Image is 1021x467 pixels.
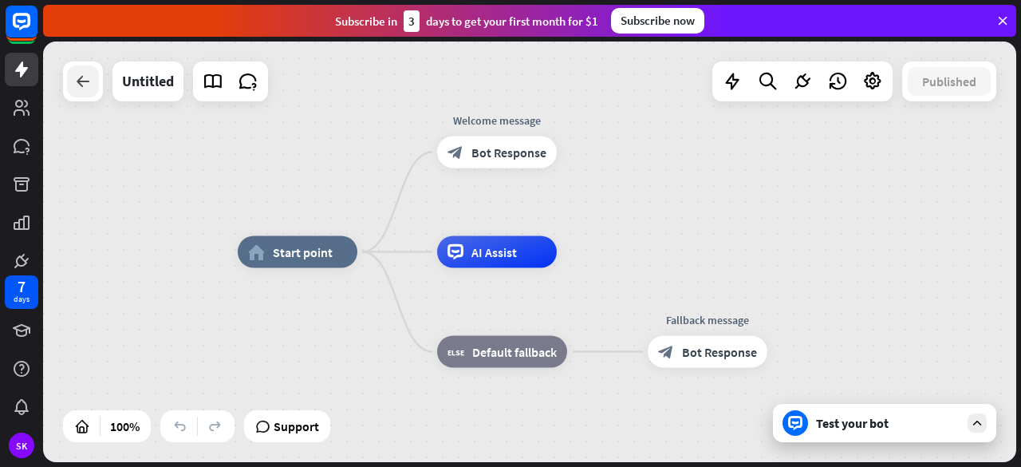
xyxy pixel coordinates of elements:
button: Published [908,67,991,96]
i: block_bot_response [658,344,674,360]
i: block_bot_response [447,144,463,160]
div: Untitled [122,61,174,101]
div: SK [9,433,34,458]
span: Support [274,414,319,439]
div: Test your bot [816,415,960,431]
div: Fallback message [636,312,779,328]
div: Subscribe now [611,8,704,34]
button: Open LiveChat chat widget [13,6,61,54]
span: Bot Response [471,144,546,160]
span: Bot Response [682,344,757,360]
span: Start point [273,244,333,260]
div: 3 [404,10,420,32]
div: 100% [105,414,144,439]
a: 7 days [5,275,38,309]
div: Welcome message [425,113,569,129]
div: 7 [18,279,26,294]
span: Default fallback [472,344,557,360]
div: days [14,294,30,305]
i: home_2 [248,244,265,260]
i: block_fallback [447,344,464,360]
span: AI Assist [471,244,517,260]
div: Subscribe in days to get your first month for $1 [335,10,598,32]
